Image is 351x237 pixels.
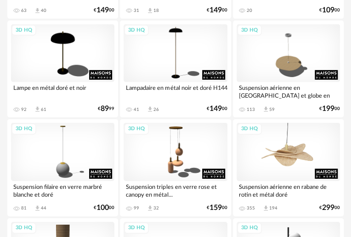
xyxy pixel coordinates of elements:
[262,106,269,113] span: Download icon
[7,119,118,216] a: 3D HQ Suspension filaire en verre marbré blanche et doré 81 Download icon 44 €10000
[101,106,109,112] span: 89
[207,7,227,13] div: € 00
[209,205,222,211] span: 159
[269,107,275,112] div: 59
[269,205,277,211] div: 194
[207,106,227,112] div: € 00
[41,8,46,13] div: 40
[237,123,262,135] div: 3D HQ
[207,205,227,211] div: € 00
[237,82,340,100] div: Suspension aérienne en [GEOGRAPHIC_DATA] et globe en verre fumé
[11,181,114,199] div: Suspension filaire en verre marbré blanche et doré
[34,7,41,14] span: Download icon
[96,205,109,211] span: 100
[237,25,262,36] div: 3D HQ
[21,8,27,13] div: 63
[322,106,334,112] span: 199
[21,107,27,112] div: 92
[124,25,149,36] div: 3D HQ
[34,205,41,212] span: Download icon
[233,21,344,118] a: 3D HQ Suspension aérienne en [GEOGRAPHIC_DATA] et globe en verre fumé 113 Download icon 59 €19900
[262,205,269,212] span: Download icon
[247,8,252,13] div: 20
[94,7,114,13] div: € 00
[11,222,36,234] div: 3D HQ
[209,106,222,112] span: 149
[153,107,159,112] div: 26
[153,8,159,13] div: 18
[98,106,114,112] div: € 99
[209,7,222,13] span: 149
[319,106,340,112] div: € 00
[124,123,149,135] div: 3D HQ
[34,106,41,113] span: Download icon
[11,25,36,36] div: 3D HQ
[134,8,139,13] div: 31
[7,21,118,118] a: 3D HQ Lampe en métal doré et noir 92 Download icon 61 €8999
[247,107,255,112] div: 113
[134,205,139,211] div: 99
[322,205,334,211] span: 299
[237,222,262,234] div: 3D HQ
[11,82,114,100] div: Lampe en métal doré et noir
[322,7,334,13] span: 109
[41,107,46,112] div: 61
[147,205,153,212] span: Download icon
[96,7,109,13] span: 149
[247,205,255,211] div: 355
[319,7,340,13] div: € 00
[124,181,227,199] div: Suspension triples en verre rose et canopy en métal...
[147,7,153,14] span: Download icon
[147,106,153,113] span: Download icon
[21,205,27,211] div: 81
[233,119,344,216] a: 3D HQ Suspension aérienne en rabane de rotin et métal doré 355 Download icon 194 €29900
[319,205,340,211] div: € 00
[11,123,36,135] div: 3D HQ
[41,205,46,211] div: 44
[237,181,340,199] div: Suspension aérienne en rabane de rotin et métal doré
[120,119,231,216] a: 3D HQ Suspension triples en verre rose et canopy en métal... 99 Download icon 32 €15900
[124,82,227,100] div: Lampadaire en métal noir et doré H144
[120,21,231,118] a: 3D HQ Lampadaire en métal noir et doré H144 41 Download icon 26 €14900
[134,107,139,112] div: 41
[124,222,149,234] div: 3D HQ
[153,205,159,211] div: 32
[94,205,114,211] div: € 00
